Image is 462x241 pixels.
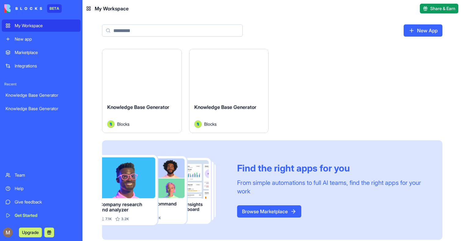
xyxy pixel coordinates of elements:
[4,4,62,13] a: BETA
[15,172,77,178] div: Team
[4,4,42,13] img: logo
[2,209,81,221] a: Get Started
[15,212,77,218] div: Get Started
[420,4,458,13] button: Share & Earn
[102,49,182,133] a: Knowledge Base GeneratorAvatarBlocks
[15,199,77,205] div: Give feedback
[5,92,77,98] div: Knowledge Base Generator
[2,60,81,72] a: Integrations
[2,20,81,32] a: My Workspace
[204,121,217,127] span: Blocks
[19,228,42,237] button: Upgrade
[15,63,77,69] div: Integrations
[194,104,256,110] span: Knowledge Base Generator
[237,178,428,196] div: From simple automations to full AI teams, find the right apps for your work
[194,120,202,128] img: Avatar
[117,121,130,127] span: Blocks
[95,5,129,12] span: My Workspace
[15,49,77,56] div: Marketplace
[15,36,77,42] div: New app
[2,169,81,181] a: Team
[102,155,227,225] img: Frame_181_egmpey.png
[2,82,81,87] span: Recent
[19,229,42,235] a: Upgrade
[2,33,81,45] a: New app
[47,4,62,13] div: BETA
[107,120,115,128] img: Avatar
[15,23,77,29] div: My Workspace
[2,46,81,59] a: Marketplace
[5,106,77,112] div: Knowledge Base Generator
[2,196,81,208] a: Give feedback
[2,103,81,115] a: Knowledge Base Generator
[404,24,442,37] a: New App
[2,182,81,195] a: Help
[15,185,77,192] div: Help
[237,205,301,218] a: Browse Marketplace
[237,163,428,174] div: Find the right apps for you
[3,228,13,237] img: ACg8ocLQ2_qLyJ0M0VMJVQI53zu8i_zRcLLJVtdBHUBm2D4_RUq3eQ=s96-c
[189,49,269,133] a: Knowledge Base GeneratorAvatarBlocks
[430,5,455,12] span: Share & Earn
[107,104,169,110] span: Knowledge Base Generator
[2,89,81,101] a: Knowledge Base Generator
